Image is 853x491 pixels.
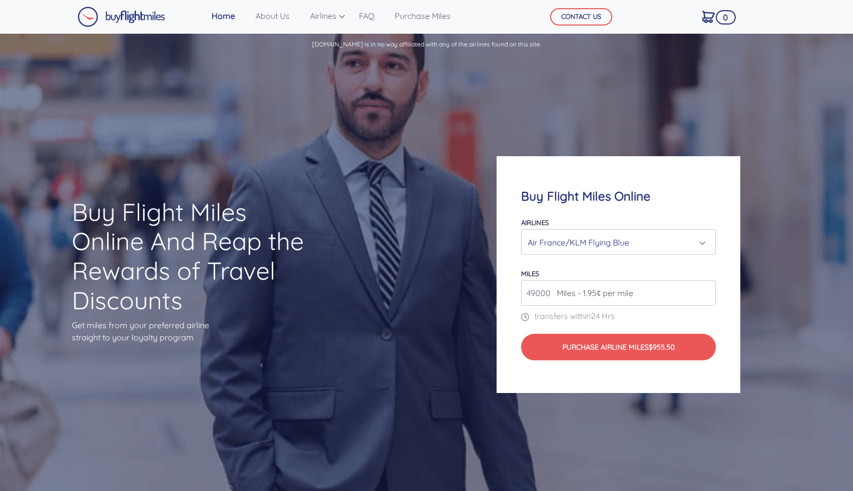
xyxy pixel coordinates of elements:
[702,11,715,23] img: Cart
[521,218,549,227] label: Airlines
[77,4,165,30] a: Buy Flight Miles Logo
[77,7,165,27] img: Buy Flight Miles Logo
[528,233,703,252] div: Air France/KLM Flying Blue
[208,6,239,26] a: Home
[355,6,378,26] a: FAQ
[591,311,615,321] span: 24 Hrs
[251,6,294,26] a: About Us
[72,198,312,315] h1: Buy Flight Miles Online And Reap the Rewards of Travel Discounts
[306,6,343,26] a: Airlines
[716,10,736,24] span: 0
[649,342,675,352] span: $955.50
[521,310,715,322] p: transfers within
[72,319,312,343] p: Get miles from your preferred airline straight to your loyalty program
[521,334,715,360] button: Purchase Airline Miles$955.50
[521,189,715,204] h4: Buy Flight Miles Online
[521,269,539,278] label: miles
[698,6,719,27] a: 0
[521,229,715,255] button: Air France/KLM Flying Blue
[391,6,455,26] a: Purchase Miles
[552,287,633,299] span: Miles - 1.95¢ per mile
[550,8,612,26] button: CONTACT US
